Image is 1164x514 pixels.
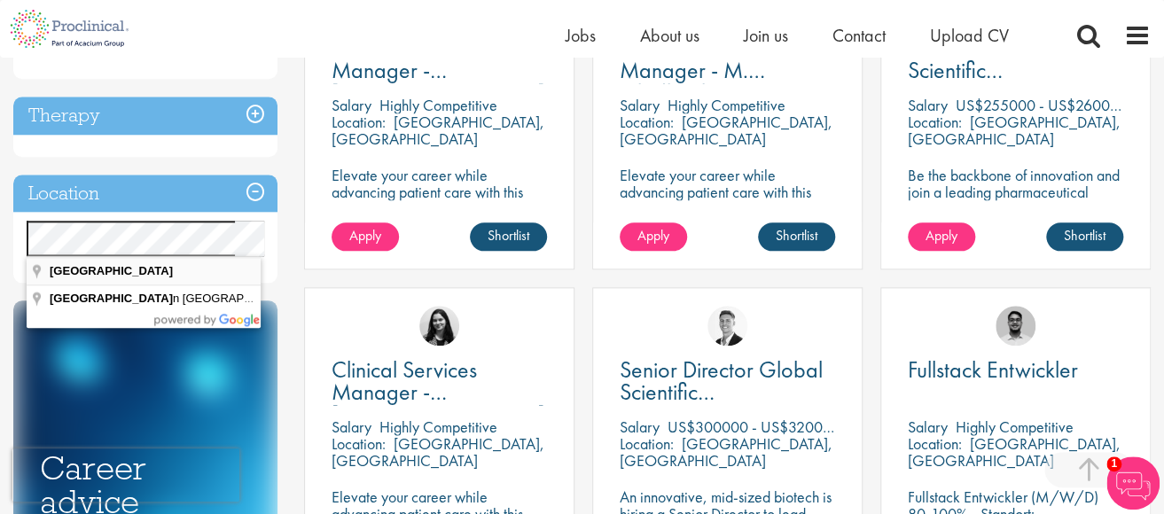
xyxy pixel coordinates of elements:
span: Salary [620,95,660,115]
span: Fullstack Entwickler [908,354,1078,385]
p: [GEOGRAPHIC_DATA], [GEOGRAPHIC_DATA] [620,433,832,471]
span: Apply [637,226,669,245]
span: Clinical Services Manager - [GEOGRAPHIC_DATA] [332,354,545,429]
a: Fullstack Entwickler [908,359,1123,381]
a: Senior Director Global Scientific Communications [620,359,835,403]
a: Shortlist [470,222,547,251]
h3: Location [13,175,277,213]
iframe: reCAPTCHA [12,448,239,502]
span: Salary [908,417,948,437]
span: Salary [620,417,660,437]
span: Location: [332,112,386,132]
a: Upload CV [930,24,1009,47]
a: Clinical Services Manager - M. Gladbach [620,37,835,82]
p: [GEOGRAPHIC_DATA], [GEOGRAPHIC_DATA] [332,433,544,471]
h3: Therapy [13,97,277,135]
p: [GEOGRAPHIC_DATA], [GEOGRAPHIC_DATA] [620,112,832,149]
img: Indre Stankeviciute [419,306,459,346]
p: US$300000 - US$320000 per annum + Highly Competitive Salary [668,417,1084,437]
p: [GEOGRAPHIC_DATA], [GEOGRAPHIC_DATA] [908,433,1121,471]
p: Elevate your career while advancing patient care with this Clinical Services Manager position wit... [332,167,547,251]
span: Salary [908,95,948,115]
a: Shortlist [758,222,835,251]
p: [GEOGRAPHIC_DATA], [GEOGRAPHIC_DATA] [332,112,544,149]
a: Jobs [566,24,596,47]
span: Director Global Scientific Communications [908,33,1056,107]
a: Apply [908,222,975,251]
span: Clinical Services Manager - M. Gladbach [620,33,765,107]
span: 1 [1106,456,1121,471]
a: Clinical Services Manager - [GEOGRAPHIC_DATA] [332,359,547,403]
p: Highly Competitive [956,417,1074,437]
span: [GEOGRAPHIC_DATA] [50,264,173,277]
a: About us [640,24,699,47]
a: Join us [744,24,788,47]
p: Elevate your career while advancing patient care with this Clinical Services Manager position wit... [620,167,835,251]
span: Apply [349,226,381,245]
span: Location: [908,112,962,132]
span: Location: [908,433,962,454]
span: Location: [620,112,674,132]
span: Location: [332,433,386,454]
span: [GEOGRAPHIC_DATA] [50,292,173,305]
span: Senior Director Global Scientific Communications [620,354,823,429]
a: Contact [832,24,886,47]
p: Be the backbone of innovation and join a leading pharmaceutical company to help keep life-changin... [908,167,1123,268]
p: Highly Competitive [668,95,785,115]
a: Apply [332,222,399,251]
span: Salary [332,95,371,115]
span: Salary [332,417,371,437]
img: George Watson [707,306,747,346]
img: Timothy Deschamps [996,306,1035,346]
span: Apply [926,226,957,245]
a: Shortlist [1046,222,1123,251]
a: Director Global Scientific Communications [908,37,1123,82]
a: Clinical Services Manager - [GEOGRAPHIC_DATA], [GEOGRAPHIC_DATA], [GEOGRAPHIC_DATA] [332,37,547,82]
span: n [GEOGRAPHIC_DATA] [50,292,305,305]
p: Highly Competitive [379,417,497,437]
img: Chatbot [1106,456,1160,510]
span: Location: [620,433,674,454]
p: Highly Competitive [379,95,497,115]
p: [GEOGRAPHIC_DATA], [GEOGRAPHIC_DATA] [908,112,1121,149]
a: Apply [620,222,687,251]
